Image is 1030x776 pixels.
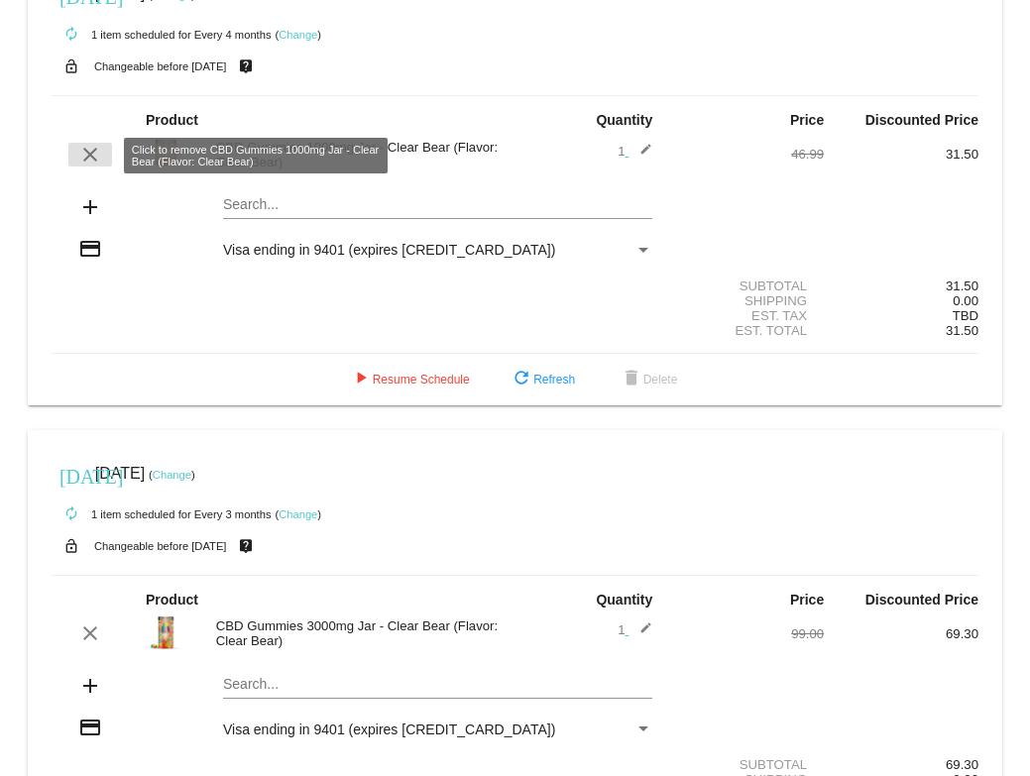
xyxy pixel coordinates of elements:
[494,362,591,397] button: Refresh
[510,368,533,391] mat-icon: refresh
[629,621,652,645] mat-icon: edit
[865,592,978,608] strong: Discounted Price
[824,626,978,641] div: 69.30
[223,242,652,258] mat-select: Payment Method
[234,54,258,79] mat-icon: live_help
[946,323,978,338] span: 31.50
[618,622,652,637] span: 1
[953,293,978,308] span: 0.00
[59,533,83,559] mat-icon: lock_open
[620,368,643,391] mat-icon: delete
[669,323,824,338] div: Est. Total
[618,144,652,159] span: 1
[223,721,555,737] span: Visa ending in 9401 (expires [CREDIT_CARD_DATA])
[78,143,102,166] mat-icon: clear
[669,308,824,323] div: Est. Tax
[953,308,978,323] span: TBD
[275,29,321,41] small: ( )
[333,362,486,397] button: Resume Schedule
[78,621,102,645] mat-icon: clear
[149,469,195,481] small: ( )
[59,54,83,79] mat-icon: lock_open
[279,29,317,41] a: Change
[146,612,185,652] img: Clear-Bears-3000.jpg
[206,140,515,169] div: CBD Gummies 1000mg Jar - Clear Bear (Flavor: Clear Bear)
[349,368,373,391] mat-icon: play_arrow
[94,60,227,72] small: Changeable before [DATE]
[153,469,191,481] a: Change
[59,23,83,47] mat-icon: autorenew
[146,133,185,172] img: Clear-Bears-1000mg-1-1.jpg
[146,112,198,128] strong: Product
[52,29,272,41] small: 1 item scheduled for Every 4 months
[824,278,978,293] div: 31.50
[669,278,824,293] div: Subtotal
[59,463,83,487] mat-icon: [DATE]
[790,112,824,128] strong: Price
[234,533,258,559] mat-icon: live_help
[596,592,652,608] strong: Quantity
[223,677,652,693] input: Search...
[52,508,272,520] small: 1 item scheduled for Every 3 months
[349,373,470,387] span: Resume Schedule
[669,626,824,641] div: 99.00
[206,618,515,648] div: CBD Gummies 3000mg Jar - Clear Bear (Flavor: Clear Bear)
[78,674,102,698] mat-icon: add
[279,508,317,520] a: Change
[790,592,824,608] strong: Price
[78,716,102,739] mat-icon: credit_card
[223,242,555,258] span: Visa ending in 9401 (expires [CREDIT_CARD_DATA])
[94,540,227,552] small: Changeable before [DATE]
[78,237,102,261] mat-icon: credit_card
[223,197,652,213] input: Search...
[629,143,652,166] mat-icon: edit
[275,508,321,520] small: ( )
[78,195,102,219] mat-icon: add
[59,502,83,526] mat-icon: autorenew
[596,112,652,128] strong: Quantity
[510,373,575,387] span: Refresh
[669,147,824,162] div: 46.99
[669,293,824,308] div: Shipping
[865,112,978,128] strong: Discounted Price
[604,362,694,397] button: Delete
[620,373,678,387] span: Delete
[824,757,978,772] div: 69.30
[146,592,198,608] strong: Product
[223,721,652,737] mat-select: Payment Method
[824,147,978,162] div: 31.50
[669,757,824,772] div: Subtotal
